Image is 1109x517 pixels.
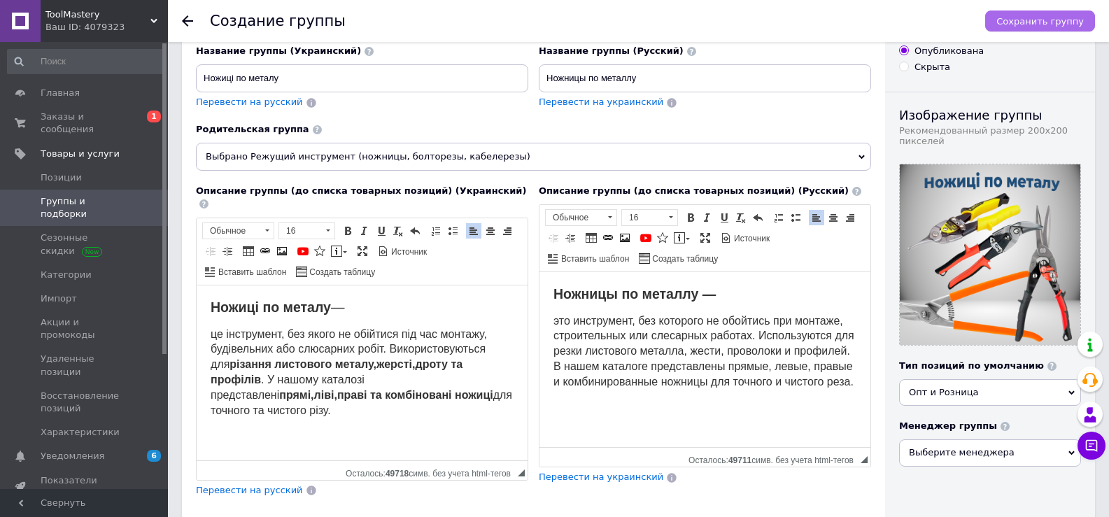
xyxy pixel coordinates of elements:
a: Уменьшить отступ [546,230,561,246]
strong: Прямі [42,111,75,122]
span: У нашому асортименті: [14,86,135,98]
a: Уменьшить отступ [203,243,218,259]
span: — для криволінійного різання по контуру; [42,126,264,153]
a: Убрать форматирование [390,223,406,239]
strong: мідних [141,16,180,28]
span: Группы и подборки [41,195,129,220]
a: Изображение [274,243,290,259]
a: Добавить видео с YouTube [638,230,654,246]
span: Вставить шаблон [216,267,286,278]
strong: ножиці [114,126,153,138]
strong: по [57,1,70,13]
span: Обычное [203,223,260,239]
strong: , [65,16,68,28]
span: Создать таблицу [307,267,375,278]
span: Сохранить группу [996,16,1084,27]
span: 16 [622,210,664,225]
span: Название группы (Украинский) [196,45,361,56]
span: Выберите менеджера [899,439,1081,466]
a: Убрать форматирование [733,210,749,225]
strong: та [66,126,78,138]
a: Развернуть [355,243,370,259]
span: призначені для . Їх використовують майстри під час виготовлення вентиляційних систем, покрівельни... [14,1,312,73]
span: Описание группы (до списка товарных позиций) (Русский) [539,185,849,196]
a: Добавить видео с YouTube [295,243,311,259]
a: Вставить шаблон [203,264,288,279]
button: Сохранить группу [985,10,1095,31]
a: Курсив (Ctrl+I) [700,210,715,225]
strong: праві [81,126,111,138]
span: Родительская группа [196,124,309,134]
a: Отменить (Ctrl+Z) [750,210,765,225]
strong: ножиці [78,111,116,122]
a: Подчеркнутый (Ctrl+U) [374,223,389,239]
button: Чат с покупателем [1078,432,1106,460]
a: gruppa_nozhits_po_metalu_kopiya.png [900,164,1080,345]
span: Позиции [41,171,82,184]
a: Увеличить отступ [220,243,235,259]
span: Источник [389,246,427,258]
a: Таблица [584,230,599,246]
span: В нашем ассортименте: [14,86,139,98]
a: Курсив (Ctrl+I) [357,223,372,239]
strong: Ножиці [14,1,54,13]
a: По левому краю [466,223,481,239]
span: Импорт [41,292,77,305]
a: Вставить иконку [655,230,670,246]
span: — для роботи з товстим металом. [42,156,260,183]
span: • Левые и правые ножницы — для криволинейной резки по контуру; [14,135,306,162]
a: По правому краю [842,210,858,225]
a: Обычное [202,222,274,239]
span: Перевести на русский [196,485,303,495]
a: Изображение [617,230,633,246]
strong: моделі [96,156,134,168]
a: По правому краю [500,223,515,239]
div: Подсчет символов [346,465,518,479]
a: Вставить / удалить нумерованный список [771,210,786,225]
span: Акции и промокоды [41,316,129,341]
a: 16 [278,222,335,239]
span: Категории [41,269,92,281]
span: Обычное [546,210,603,225]
span: Перетащите для изменения размера [518,469,525,476]
span: Перевести на украинский [539,472,663,482]
div: Вернуться назад [182,15,193,27]
div: Опубликована [914,45,984,57]
span: Характеристики [41,426,120,439]
strong: оцинкованих [198,16,271,28]
a: Полужирный (Ctrl+B) [340,223,355,239]
a: Источник [376,243,429,259]
a: По левому краю [809,210,824,225]
strong: Ліві [42,126,63,138]
span: Удаленные позиции [41,353,129,378]
span: Источник [732,233,770,245]
span: 49718 [386,469,409,479]
strong: металу [73,1,113,13]
a: Вставить/Редактировать ссылку (Ctrl+L) [600,230,616,246]
a: Увеличить отступ [563,230,578,246]
a: Вставить шаблон [546,250,631,266]
a: Создать таблицу [294,264,377,279]
div: Подсчет символов [688,452,861,465]
span: Главная [41,87,80,99]
a: Источник [719,230,772,246]
span: 16 [279,223,321,239]
a: Вставить / удалить нумерованный список [428,223,444,239]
